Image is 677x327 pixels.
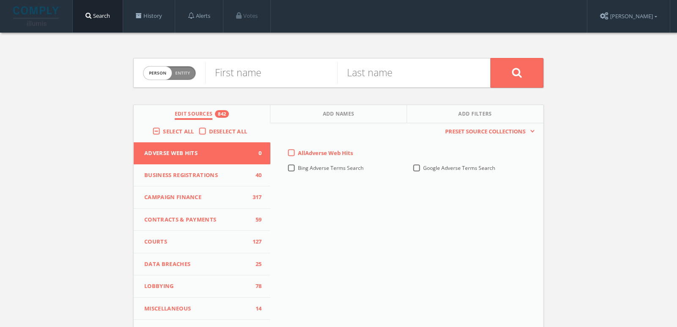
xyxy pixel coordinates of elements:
[134,164,270,187] button: Business Registrations40
[144,282,249,291] span: Lobbying
[249,149,262,158] span: 0
[144,305,249,313] span: Miscellaneous
[13,6,61,26] img: illumis
[249,305,262,313] span: 14
[144,171,249,180] span: Business Registrations
[144,149,249,158] span: Adverse Web Hits
[134,253,270,276] button: Data Breaches25
[144,238,249,246] span: Courts
[209,127,248,135] span: Deselect All
[458,110,492,120] span: Add Filters
[144,193,249,202] span: Campaign Finance
[134,231,270,253] button: Courts127
[144,260,249,269] span: Data Breaches
[134,298,270,320] button: Miscellaneous14
[270,105,407,123] button: Add Names
[175,70,190,76] span: Entity
[298,149,353,157] span: All Adverse Web Hits
[249,171,262,180] span: 40
[249,260,262,269] span: 25
[134,186,270,209] button: Campaign Finance317
[249,238,262,246] span: 127
[441,127,530,136] span: Preset Source Collections
[175,110,213,120] span: Edit Sources
[407,105,543,123] button: Add Filters
[134,275,270,298] button: Lobbying78
[249,282,262,291] span: 78
[134,142,270,164] button: Adverse Web Hits0
[134,105,270,123] button: Edit Sources842
[134,209,270,231] button: Contracts & Payments59
[144,216,249,224] span: Contracts & Payments
[215,110,229,118] div: 842
[249,216,262,224] span: 59
[323,110,355,120] span: Add Names
[441,127,535,136] button: Preset Source Collections
[423,164,495,172] span: Google Adverse Terms Search
[249,193,262,202] span: 317
[143,67,172,80] span: person
[298,164,363,172] span: Bing Adverse Terms Search
[163,127,194,135] span: Select All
